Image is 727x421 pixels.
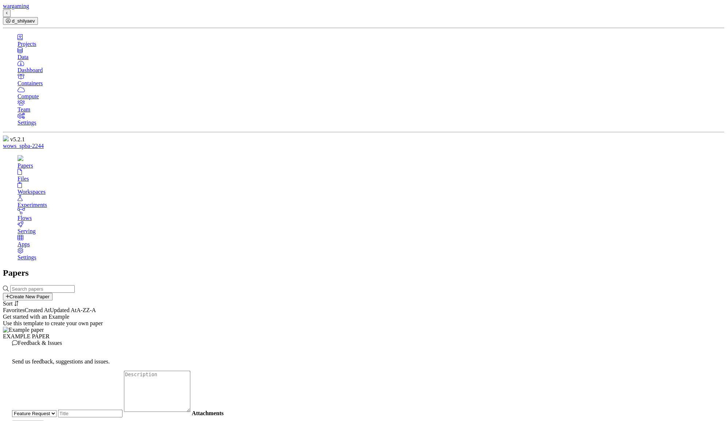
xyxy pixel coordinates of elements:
[18,100,724,113] a: Team
[18,80,724,87] div: Containers
[18,215,724,221] div: Flows
[3,293,53,300] button: Create New Paper
[3,300,13,307] span: Sort
[192,410,223,416] strong: Attachments
[3,327,724,340] div: EXAMPLE PAPER
[3,143,44,149] a: wows_spba-2244
[18,41,724,47] div: Projects
[18,54,724,60] div: Data
[25,307,50,313] span: Created At
[18,60,724,74] a: Dashboard
[3,268,724,278] h2: Papers
[18,169,724,182] a: Files
[18,106,724,113] div: Team
[18,208,724,221] a: Flows
[18,119,724,126] div: Settings
[18,195,724,208] a: Experiments
[18,47,724,60] a: Data
[18,162,724,169] div: Papers
[18,74,724,87] a: Containers
[6,294,50,299] div: Create New Paper
[10,285,75,293] input: Search papers
[18,176,724,182] div: Files
[12,358,715,365] p: Send us feedback, suggestions and issues.
[18,34,724,47] a: Projects
[3,307,25,313] span: Favorites
[18,228,724,235] div: Serving
[77,307,86,313] span: A-Z
[50,307,76,313] span: Updated At
[18,254,724,261] div: Settings
[18,155,23,161] img: table-tree-3a4a20261bf26d49f2eebd1a2176dd82.svg
[18,156,724,169] a: Papers
[18,248,724,261] a: Settings
[3,340,724,346] div: Feedback & Issues
[3,135,9,141] img: tiber-logo-76e8fa072ba225ebf298c23a54adabbc.png
[3,314,69,320] a: Get started with an Example
[18,67,724,74] div: Dashboard
[18,241,724,248] div: Apps
[18,113,724,126] a: Settings
[3,327,44,333] img: Example paper
[10,136,25,142] span: v5.2.1
[18,235,724,248] a: Apps
[3,320,724,327] div: Use this template to create your own paper
[18,87,724,100] a: Compute
[12,18,35,24] span: d_shilyaev
[18,221,724,235] a: Serving
[18,202,724,208] div: Experiments
[3,3,29,9] a: wargaming
[3,17,38,25] button: d_shilyaev
[18,182,724,195] a: Workspaces
[18,93,724,100] div: Compute
[86,307,96,313] span: Z-A
[58,410,123,417] input: Title
[18,189,724,195] div: Workspaces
